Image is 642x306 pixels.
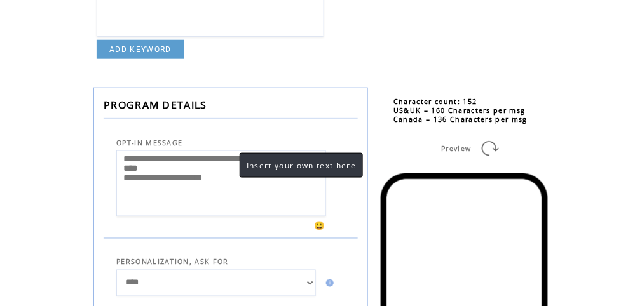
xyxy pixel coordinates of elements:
span: Insert your own text here [247,160,356,171]
span: OPT-IN MESSAGE [116,138,183,147]
span: Preview [441,144,471,153]
span: Canada = 136 Characters per msg [393,115,528,124]
span: US&UK = 160 Characters per msg [393,106,526,115]
img: help.gif [322,279,334,287]
span: PROGRAM DETAILS [104,98,207,112]
a: ADD KEYWORD [97,40,184,59]
span: PERSONALIZATION, ASK FOR [116,258,229,267]
span: 😀 [315,220,326,231]
span: Character count: 152 [393,97,477,106]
